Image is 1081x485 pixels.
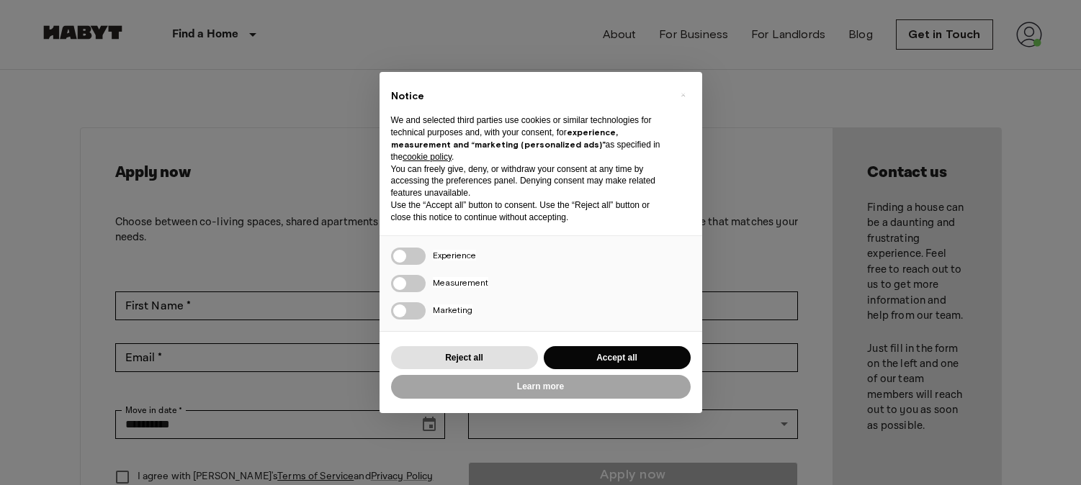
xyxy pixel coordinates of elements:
strong: experience, measurement and “marketing (personalized ads)” [391,127,618,150]
span: × [681,86,686,104]
button: Reject all [391,346,538,370]
button: Learn more [391,375,691,399]
p: Use the “Accept all” button to consent. Use the “Reject all” button or close this notice to conti... [391,199,668,224]
p: We and selected third parties use cookies or similar technologies for technical purposes and, wit... [391,114,668,163]
span: Measurement [433,277,488,288]
button: Accept all [544,346,691,370]
a: cookie policy [403,152,452,162]
button: Close this notice [672,83,695,106]
h2: Notice [391,89,668,104]
span: Marketing [433,304,472,315]
span: Experience [433,250,476,260]
p: You can freely give, deny, or withdraw your consent at any time by accessing the preferences pane... [391,163,668,199]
